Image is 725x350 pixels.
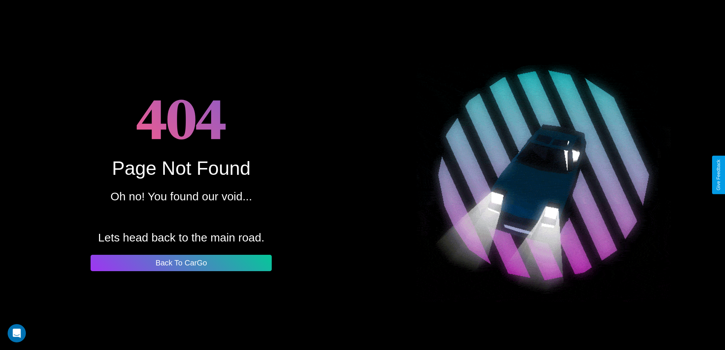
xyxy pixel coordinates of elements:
p: Oh no! You found our void... Lets head back to the main road. [98,186,265,248]
button: Back To CarGo [91,255,272,271]
div: Open Intercom Messenger [8,324,26,342]
div: Give Feedback [716,160,721,190]
img: spinning car [417,48,671,302]
h1: 404 [136,79,226,157]
div: Page Not Found [112,157,250,179]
